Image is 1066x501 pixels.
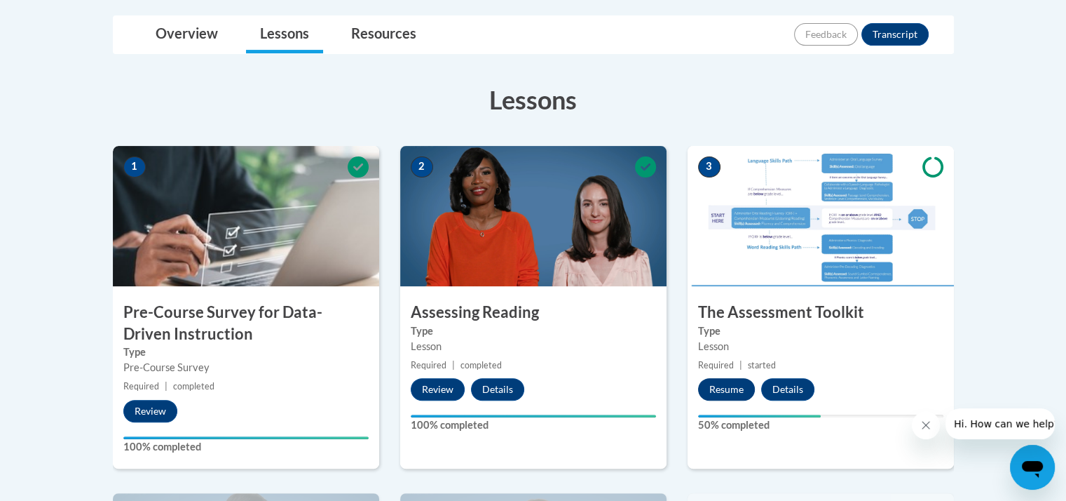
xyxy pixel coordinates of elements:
[411,339,656,354] div: Lesson
[452,360,455,370] span: |
[698,378,755,401] button: Resume
[123,439,369,455] label: 100% completed
[142,16,232,53] a: Overview
[794,23,858,46] button: Feedback
[8,10,114,21] span: Hi. How can we help?
[173,381,214,392] span: completed
[698,360,734,370] span: Required
[471,378,524,401] button: Details
[411,417,656,433] label: 100% completed
[411,378,465,401] button: Review
[400,302,667,323] h3: Assessing Reading
[411,415,656,417] div: Your progress
[246,16,323,53] a: Lessons
[337,16,430,53] a: Resources
[739,360,742,370] span: |
[698,415,821,417] div: Your progress
[945,408,1055,439] iframe: Message from company
[123,156,146,178] span: 1
[1010,445,1055,490] iframe: Button to launch messaging window
[113,302,379,345] h3: Pre-Course Survey for Data-Driven Instruction
[748,360,776,370] span: started
[698,156,720,178] span: 3
[861,23,929,46] button: Transcript
[688,302,954,323] h3: The Assessment Toolkit
[123,345,369,360] label: Type
[912,411,940,439] iframe: Close message
[123,400,177,422] button: Review
[123,436,369,439] div: Your progress
[400,146,667,286] img: Course Image
[698,417,943,433] label: 50% completed
[113,82,954,117] h3: Lessons
[411,156,433,178] span: 2
[123,360,369,375] div: Pre-Course Survey
[698,323,943,339] label: Type
[165,381,168,392] span: |
[113,146,379,286] img: Course Image
[123,381,159,392] span: Required
[411,323,656,339] label: Type
[688,146,954,286] img: Course Image
[460,360,502,370] span: completed
[698,339,943,354] div: Lesson
[761,378,814,401] button: Details
[411,360,446,370] span: Required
